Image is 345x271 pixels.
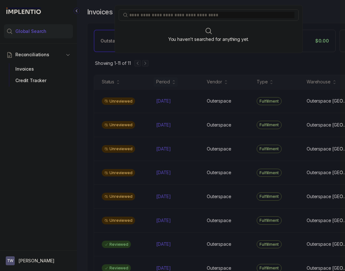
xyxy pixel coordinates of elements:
span: Global Search [15,28,46,35]
span: Reconciliations [15,51,49,58]
div: Reconciliations [4,62,73,88]
button: Reconciliations [4,48,73,62]
button: User initials[PERSON_NAME] [6,256,71,265]
div: Invoices [9,63,68,75]
div: Credit Tracker [9,75,68,86]
p: [PERSON_NAME] [19,258,54,264]
p: You haven't searched for anything yet. [168,36,249,43]
span: User initials [6,256,15,265]
div: Collapse Icon [73,7,81,15]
